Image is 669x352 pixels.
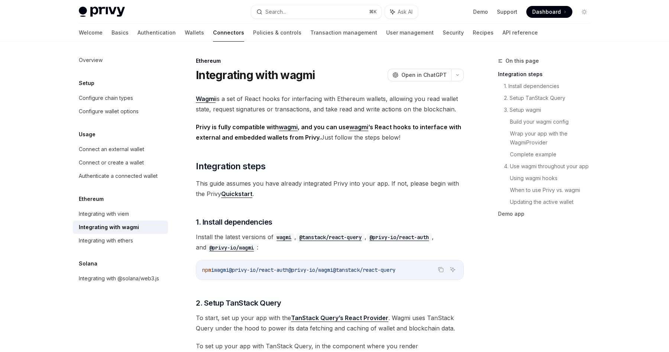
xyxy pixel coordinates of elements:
[79,7,125,17] img: light logo
[510,172,596,184] a: Using wagmi hooks
[73,272,168,285] a: Integrating with @solana/web3.js
[448,265,458,274] button: Ask AI
[310,24,377,42] a: Transaction management
[196,122,464,143] span: Just follow the steps below!
[473,24,494,42] a: Recipes
[497,8,517,16] a: Support
[279,123,298,131] a: wagmi
[196,123,461,141] strong: Privy is fully compatible with , and you can use ’s React hooks to interface with external and em...
[196,95,216,103] a: Wagmi
[504,92,596,104] a: 2. Setup TanStack Query
[196,313,464,333] span: To start, set up your app with the . Wagmi uses TanStack Query under the hood to power its data f...
[196,68,315,82] h1: Integrating with wagmi
[185,24,204,42] a: Wallets
[79,195,104,203] h5: Ethereum
[498,208,596,220] a: Demo app
[291,314,388,322] a: TanStack Query’s React Provider
[510,128,596,149] a: Wrap your app with the WagmiProvider
[265,7,286,16] div: Search...
[211,267,214,273] span: i
[79,79,94,88] h5: Setup
[73,156,168,169] a: Connect or create a wallet
[138,24,176,42] a: Authentication
[502,24,538,42] a: API reference
[366,233,432,241] code: @privy-io/react-auth
[206,244,257,252] code: @privy-io/wagmi
[386,24,434,42] a: User management
[214,267,229,273] span: wagmi
[202,267,211,273] span: npm
[79,56,103,65] div: Overview
[79,259,97,268] h5: Solana
[196,178,464,199] span: This guide assumes you have already integrated Privy into your app. If not, please begin with the...
[213,24,244,42] a: Connectors
[196,232,464,252] span: Install the latest versions of , , , and :
[274,233,294,241] code: wagmi
[504,80,596,92] a: 1. Install dependencies
[73,234,168,247] a: Integrating with ethers
[79,209,129,218] div: Integrating with viem
[79,24,103,42] a: Welcome
[229,267,288,273] span: @privy-io/react-auth
[79,223,139,232] div: Integrating with wagmi
[369,9,377,15] span: ⌘ K
[436,265,446,274] button: Copy the contents from the code block
[79,107,139,116] div: Configure wallet options
[296,233,365,241] a: @tanstack/react-query
[366,233,432,241] a: @privy-io/react-auth
[111,24,129,42] a: Basics
[504,104,596,116] a: 3. Setup wagmi
[296,233,365,241] code: @tanstack/react-query
[526,6,572,18] a: Dashboard
[73,53,168,67] a: Overview
[79,145,144,154] div: Connect an external wallet
[274,233,294,241] a: wagmi
[510,149,596,160] a: Complete example
[504,160,596,172] a: 4. Use wagmi throughout your app
[398,8,413,16] span: Ask AI
[79,172,158,180] div: Authenticate a connected wallet
[79,94,133,102] div: Configure chain types
[79,158,144,167] div: Connect or create a wallet
[79,274,159,283] div: Integrating with @solana/web3.js
[206,244,257,251] a: @privy-io/wagmi
[333,267,395,273] span: @tanstack/react-query
[473,8,488,16] a: Demo
[73,169,168,183] a: Authenticate a connected wallet
[73,207,168,221] a: Integrating with viem
[532,8,561,16] span: Dashboard
[388,69,451,81] button: Open in ChatGPT
[196,94,464,114] span: is a set of React hooks for interfacing with Ethereum wallets, allowing you read wallet state, re...
[498,68,596,80] a: Integration steps
[73,221,168,234] a: Integrating with wagmi
[510,116,596,128] a: Build your wagmi config
[349,123,368,131] a: wagmi
[221,190,252,198] a: Quickstart
[73,143,168,156] a: Connect an external wallet
[443,24,464,42] a: Security
[196,298,281,308] span: 2. Setup TanStack Query
[73,91,168,105] a: Configure chain types
[79,236,133,245] div: Integrating with ethers
[578,6,590,18] button: Toggle dark mode
[505,56,539,65] span: On this page
[73,105,168,118] a: Configure wallet options
[196,57,464,65] div: Ethereum
[288,267,333,273] span: @privy-io/wagmi
[385,5,418,19] button: Ask AI
[510,196,596,208] a: Updating the active wallet
[401,71,447,79] span: Open in ChatGPT
[253,24,301,42] a: Policies & controls
[79,130,96,139] h5: Usage
[510,184,596,196] a: When to use Privy vs. wagmi
[196,217,272,227] span: 1. Install dependencies
[251,5,381,19] button: Search...⌘K
[196,160,265,172] span: Integration steps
